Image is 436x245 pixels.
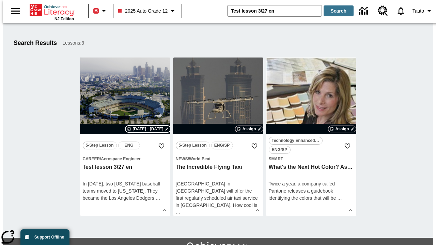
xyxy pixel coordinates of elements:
[34,235,64,240] span: Support Offline
[83,142,117,149] button: 5-Step Lesson
[188,157,189,161] span: /
[101,157,141,161] span: Aerospace Engineer
[80,58,170,216] div: lesson details
[324,5,354,16] button: Search
[410,5,436,17] button: Profile/Settings
[94,6,98,15] span: B
[83,155,168,162] span: Topic: Career/Aerospace Engineer
[159,205,170,215] button: Show Details
[14,39,57,47] h1: Search Results
[83,157,100,161] span: Career
[341,140,354,152] button: Add to Favorites
[269,157,283,161] span: Smart
[248,140,261,152] button: Add to Favorites
[272,146,287,153] span: ENG/SP
[269,146,291,154] button: ENG/SP
[5,1,26,21] button: Open side menu
[269,155,354,162] span: Topic: Smart/null
[83,180,168,202] div: In [DATE], two [US_STATE] baseball teams moved to [US_STATE]. They became the Los Angeles Dodgers
[125,142,134,149] span: ENG
[269,164,354,171] h3: What's the Next Hot Color? Ask Pantone
[86,142,114,149] span: 5-Step Lesson
[272,137,320,144] span: Technology Enhanced Item
[374,2,392,20] a: Resource Center, Will open in new tab
[30,3,74,17] a: Home
[228,5,322,16] input: search field
[62,39,84,47] span: Lessons : 3
[179,142,207,149] span: 5-Step Lesson
[335,126,349,132] span: Assign
[176,164,261,171] h3: The Incredible Flying Taxi
[30,2,74,21] div: Home
[126,126,170,132] button: Aug 11 - Aug 11 Choose Dates
[211,142,233,149] button: ENG/SP
[328,126,356,132] button: Assign Choose Dates
[155,140,168,152] button: Add to Favorites
[345,205,356,215] button: Show Details
[100,157,101,161] span: /
[176,142,210,149] button: 5-Step Lesson
[54,17,74,21] span: NJ Edition
[242,126,256,132] span: Assign
[189,157,211,161] span: World Beat
[173,58,263,216] div: lesson details
[269,180,354,202] div: Twice a year, a company called Pantone releases a guidebook identifying the colors that will be
[266,58,356,216] div: lesson details
[91,5,111,17] button: Boost Class color is red. Change class color
[355,2,374,20] a: Data Center
[176,157,188,161] span: News
[156,195,160,201] span: …
[337,195,342,201] span: …
[115,5,180,17] button: Class: 2025 Auto Grade 12, Select your class
[20,229,69,245] button: Support Offline
[118,142,140,149] button: ENG
[118,7,168,15] span: 2025 Auto Grade 12
[252,205,263,215] button: Show Details
[133,126,163,132] span: [DATE] - [DATE]
[176,155,261,162] span: Topic: News/World Beat
[83,164,168,171] h3: Test lesson 3/27 en
[214,142,230,149] span: ENG/SP
[235,126,263,132] button: Assign Choose Dates
[176,180,261,216] div: [GEOGRAPHIC_DATA] in [GEOGRAPHIC_DATA] will offer the first regularly scheduled air taxi service ...
[392,2,410,20] a: Notifications
[412,7,424,15] span: Tauto
[269,137,323,145] button: Technology Enhanced Item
